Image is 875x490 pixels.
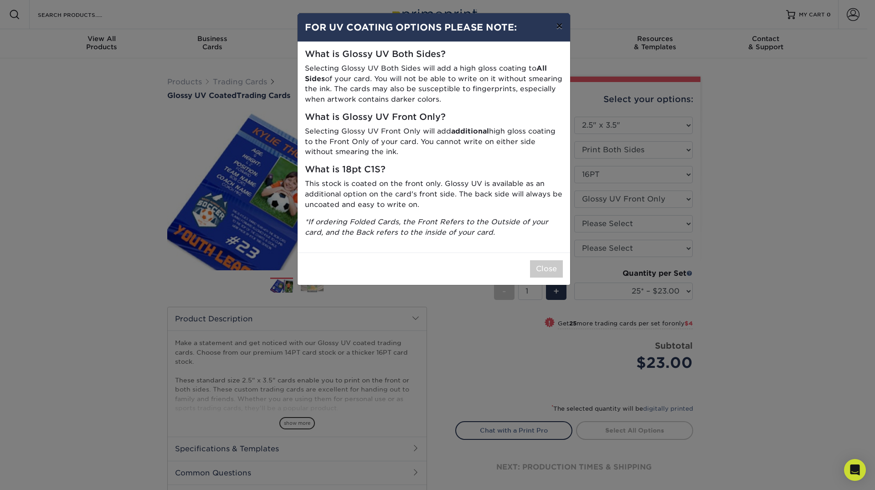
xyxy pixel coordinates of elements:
[305,165,563,175] h5: What is 18pt C1S?
[305,21,563,34] h4: FOR UV COATING OPTIONS PLEASE NOTE:
[305,49,563,60] h5: What is Glossy UV Both Sides?
[305,63,563,105] p: Selecting Glossy UV Both Sides will add a high gloss coating to of your card. You will not be abl...
[305,217,548,237] i: *If ordering Folded Cards, the Front Refers to the Outside of your card, and the Back refers to t...
[305,126,563,157] p: Selecting Glossy UV Front Only will add high gloss coating to the Front Only of your card. You ca...
[305,112,563,123] h5: What is Glossy UV Front Only?
[305,64,547,83] strong: All Sides
[451,127,489,135] strong: additional
[530,260,563,278] button: Close
[549,13,570,39] button: ×
[305,179,563,210] p: This stock is coated on the front only. Glossy UV is available as an additional option on the car...
[844,459,866,481] div: Open Intercom Messenger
